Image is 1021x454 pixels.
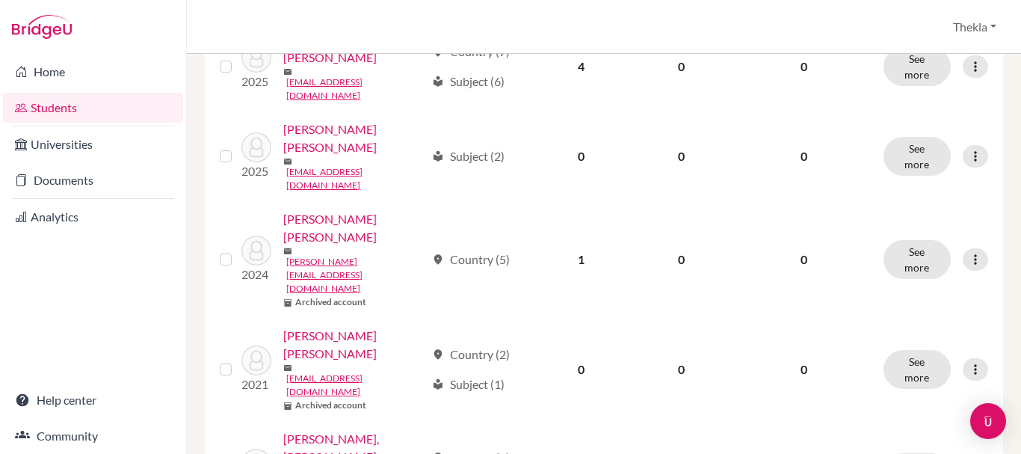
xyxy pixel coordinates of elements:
[3,165,183,195] a: Documents
[742,361,866,378] p: 0
[946,13,1003,41] button: Thekla
[295,399,366,412] b: Archived account
[3,202,183,232] a: Analytics
[3,57,183,87] a: Home
[241,236,271,266] img: Hidalgo Ruano, Irene
[883,240,951,279] button: See more
[532,201,630,318] td: 1
[432,147,505,165] div: Subject (2)
[432,375,505,393] div: Subject (1)
[283,363,292,372] span: mail
[883,137,951,176] button: See more
[241,266,271,283] p: 2024
[432,150,444,162] span: local_library
[12,15,72,39] img: Bridge-U
[283,120,425,156] a: [PERSON_NAME] [PERSON_NAME]
[883,350,951,389] button: See more
[241,73,271,91] p: 2025
[241,346,271,375] img: Jiménez Díaz, Irene
[630,22,733,111] td: 0
[283,157,292,166] span: mail
[432,349,444,361] span: location_on
[283,67,292,76] span: mail
[283,402,292,411] span: inventory_2
[295,295,366,309] b: Archived account
[283,327,425,363] a: [PERSON_NAME] [PERSON_NAME]
[630,201,733,318] td: 0
[742,251,866,269] p: 0
[3,129,183,159] a: Universities
[3,385,183,415] a: Help center
[286,372,425,399] a: [EMAIL_ADDRESS][DOMAIN_NAME]
[532,318,630,421] td: 0
[241,375,271,393] p: 2021
[283,247,292,256] span: mail
[286,255,425,295] a: [PERSON_NAME][EMAIL_ADDRESS][DOMAIN_NAME]
[241,132,271,162] img: Fraga Falcón, Irene
[3,93,183,123] a: Students
[432,378,444,390] span: local_library
[286,76,425,102] a: [EMAIL_ADDRESS][DOMAIN_NAME]
[3,421,183,451] a: Community
[432,251,510,269] div: Country (5)
[286,165,425,192] a: [EMAIL_ADDRESS][DOMAIN_NAME]
[970,403,1006,439] div: Open Intercom Messenger
[883,47,951,86] button: See more
[532,22,630,111] td: 4
[630,318,733,421] td: 0
[241,162,271,180] p: 2025
[432,76,444,88] span: local_library
[432,346,510,363] div: Country (2)
[432,46,444,58] span: location_on
[532,111,630,201] td: 0
[283,298,292,307] span: inventory_2
[283,210,425,246] a: [PERSON_NAME] [PERSON_NAME]
[742,147,866,165] p: 0
[241,43,271,73] img: Fernández Martín , Irene
[432,254,444,266] span: location_on
[432,73,505,91] div: Subject (6)
[742,58,866,76] p: 0
[630,111,733,201] td: 0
